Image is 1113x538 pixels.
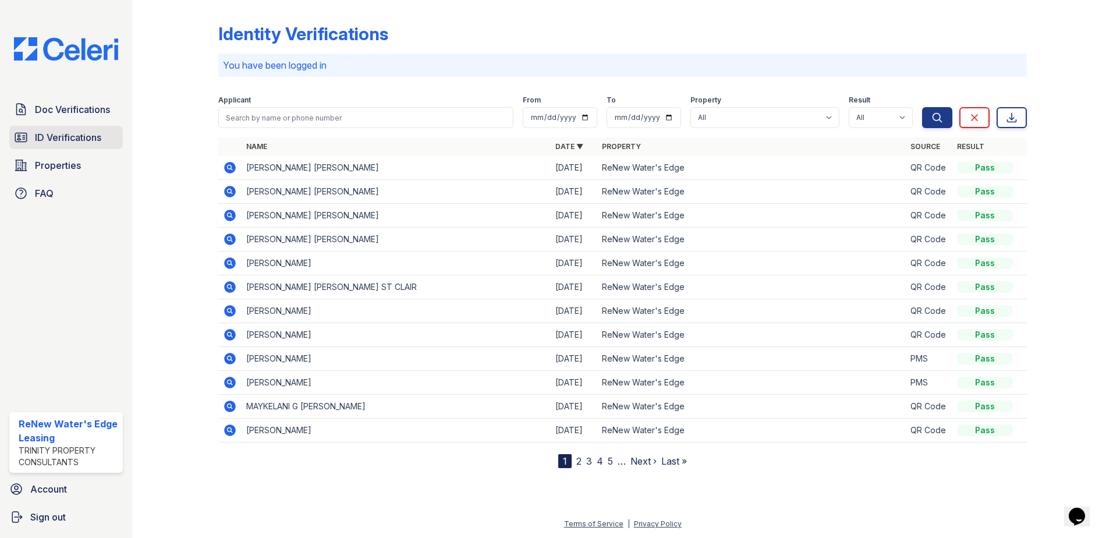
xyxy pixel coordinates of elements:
[551,323,597,347] td: [DATE]
[597,275,906,299] td: ReNew Water's Edge
[242,395,551,419] td: MAYKELANI G [PERSON_NAME]
[607,95,616,105] label: To
[551,180,597,204] td: [DATE]
[576,455,582,467] a: 2
[551,275,597,299] td: [DATE]
[242,275,551,299] td: [PERSON_NAME] [PERSON_NAME] ST CLAIR
[618,454,626,468] span: …
[957,142,984,151] a: Result
[551,228,597,252] td: [DATE]
[906,156,952,180] td: QR Code
[555,142,583,151] a: Date ▼
[242,323,551,347] td: [PERSON_NAME]
[906,323,952,347] td: QR Code
[242,299,551,323] td: [PERSON_NAME]
[5,37,127,61] img: CE_Logo_Blue-a8612792a0a2168367f1c8372b55b34899dd931a85d93a1a3d3e32e68fde9ad4.png
[218,107,513,128] input: Search by name or phone number
[957,233,1013,245] div: Pass
[551,347,597,371] td: [DATE]
[906,275,952,299] td: QR Code
[242,371,551,395] td: [PERSON_NAME]
[586,455,592,467] a: 3
[597,455,603,467] a: 4
[551,395,597,419] td: [DATE]
[242,419,551,443] td: [PERSON_NAME]
[630,455,657,467] a: Next ›
[957,162,1013,174] div: Pass
[597,323,906,347] td: ReNew Water's Edge
[906,252,952,275] td: QR Code
[30,482,67,496] span: Account
[957,210,1013,221] div: Pass
[35,186,54,200] span: FAQ
[242,347,551,371] td: [PERSON_NAME]
[246,142,267,151] a: Name
[551,371,597,395] td: [DATE]
[597,371,906,395] td: ReNew Water's Edge
[551,204,597,228] td: [DATE]
[597,419,906,443] td: ReNew Water's Edge
[906,419,952,443] td: QR Code
[597,156,906,180] td: ReNew Water's Edge
[35,130,101,144] span: ID Verifications
[218,95,251,105] label: Applicant
[957,305,1013,317] div: Pass
[690,95,721,105] label: Property
[19,417,118,445] div: ReNew Water's Edge Leasing
[597,347,906,371] td: ReNew Water's Edge
[597,252,906,275] td: ReNew Water's Edge
[906,347,952,371] td: PMS
[551,299,597,323] td: [DATE]
[849,95,870,105] label: Result
[957,257,1013,269] div: Pass
[564,519,623,528] a: Terms of Service
[9,98,123,121] a: Doc Verifications
[906,299,952,323] td: QR Code
[597,299,906,323] td: ReNew Water's Edge
[551,156,597,180] td: [DATE]
[19,445,118,468] div: Trinity Property Consultants
[957,401,1013,412] div: Pass
[242,228,551,252] td: [PERSON_NAME] [PERSON_NAME]
[957,281,1013,293] div: Pass
[523,95,541,105] label: From
[35,158,81,172] span: Properties
[5,477,127,501] a: Account
[9,126,123,149] a: ID Verifications
[602,142,641,151] a: Property
[957,353,1013,364] div: Pass
[1064,491,1101,526] iframe: chat widget
[597,204,906,228] td: ReNew Water's Edge
[957,424,1013,436] div: Pass
[957,329,1013,341] div: Pass
[910,142,940,151] a: Source
[597,228,906,252] td: ReNew Water's Edge
[906,395,952,419] td: QR Code
[608,455,613,467] a: 5
[906,228,952,252] td: QR Code
[30,510,66,524] span: Sign out
[35,102,110,116] span: Doc Verifications
[957,377,1013,388] div: Pass
[9,154,123,177] a: Properties
[551,419,597,443] td: [DATE]
[558,454,572,468] div: 1
[597,180,906,204] td: ReNew Water's Edge
[957,186,1013,197] div: Pass
[551,252,597,275] td: [DATE]
[906,180,952,204] td: QR Code
[242,252,551,275] td: [PERSON_NAME]
[218,23,388,44] div: Identity Verifications
[242,180,551,204] td: [PERSON_NAME] [PERSON_NAME]
[9,182,123,205] a: FAQ
[242,156,551,180] td: [PERSON_NAME] [PERSON_NAME]
[634,519,682,528] a: Privacy Policy
[906,204,952,228] td: QR Code
[628,519,630,528] div: |
[661,455,687,467] a: Last »
[597,395,906,419] td: ReNew Water's Edge
[5,505,127,529] a: Sign out
[906,371,952,395] td: PMS
[223,58,1022,72] p: You have been logged in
